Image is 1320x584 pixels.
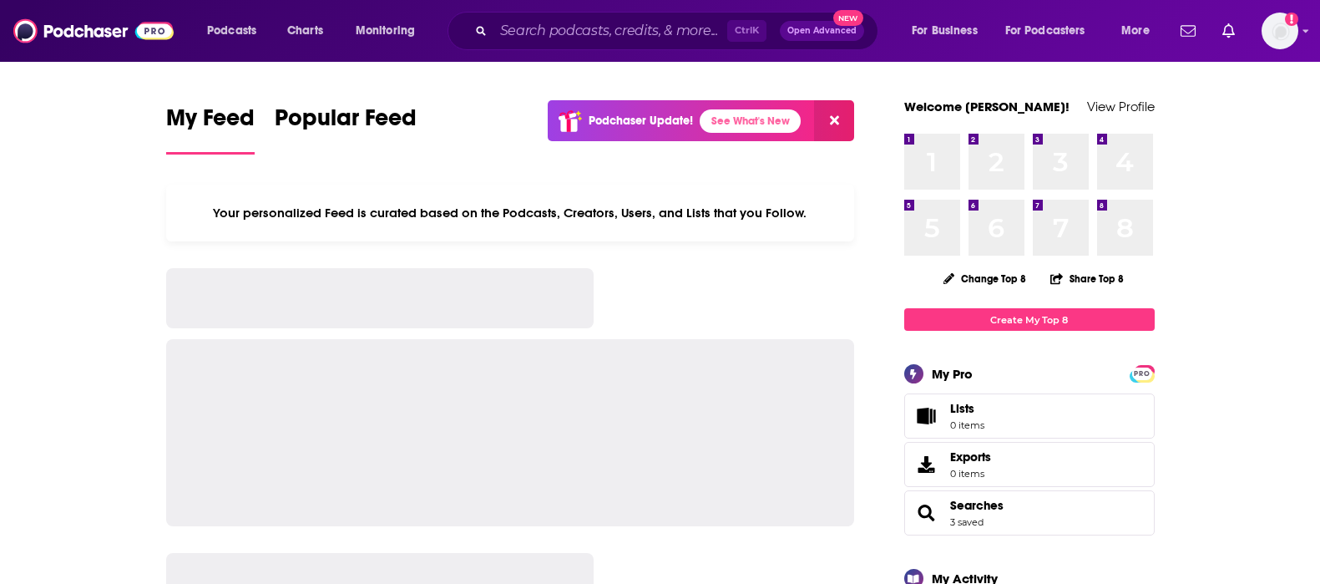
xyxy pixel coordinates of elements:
button: Change Top 8 [933,268,1037,289]
span: New [833,10,863,26]
div: My Pro [932,366,973,382]
a: My Feed [166,104,255,155]
span: Podcasts [207,19,256,43]
span: Lists [950,401,974,416]
span: Logged in as nicole.koremenos [1262,13,1298,49]
div: Search podcasts, credits, & more... [463,12,894,50]
span: Open Advanced [787,27,857,35]
button: open menu [900,18,999,44]
span: Lists [910,404,943,428]
span: For Business [912,19,978,43]
span: Exports [950,449,991,465]
button: open menu [195,18,278,44]
span: Charts [287,19,323,43]
span: More [1121,19,1150,43]
span: Exports [910,453,943,476]
img: User Profile [1262,13,1298,49]
a: 3 saved [950,516,984,528]
span: PRO [1132,368,1152,380]
a: Welcome [PERSON_NAME]! [904,99,1070,114]
span: Ctrl K [727,20,766,42]
button: Show profile menu [1262,13,1298,49]
span: Popular Feed [275,104,417,142]
span: For Podcasters [1005,19,1085,43]
img: Podchaser - Follow, Share and Rate Podcasts [13,15,174,47]
a: Searches [910,501,943,525]
button: Share Top 8 [1049,262,1125,295]
a: View Profile [1087,99,1155,114]
span: Monitoring [356,19,415,43]
a: Show notifications dropdown [1216,17,1242,45]
a: PRO [1132,367,1152,379]
svg: Add a profile image [1285,13,1298,26]
a: Searches [950,498,1004,513]
a: Show notifications dropdown [1174,17,1202,45]
span: Searches [904,490,1155,536]
a: Exports [904,442,1155,487]
p: Podchaser Update! [589,114,693,128]
a: Lists [904,394,1155,439]
a: Create My Top 8 [904,308,1155,331]
a: See What's New [700,109,801,133]
button: open menu [994,18,1110,44]
span: 0 items [950,468,991,480]
span: My Feed [166,104,255,142]
span: 0 items [950,419,984,431]
a: Popular Feed [275,104,417,155]
button: open menu [344,18,437,44]
div: Your personalized Feed is curated based on the Podcasts, Creators, Users, and Lists that you Follow. [166,185,855,241]
input: Search podcasts, credits, & more... [493,18,727,44]
button: Open AdvancedNew [780,21,864,41]
button: open menu [1110,18,1171,44]
span: Lists [950,401,984,416]
a: Charts [276,18,333,44]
